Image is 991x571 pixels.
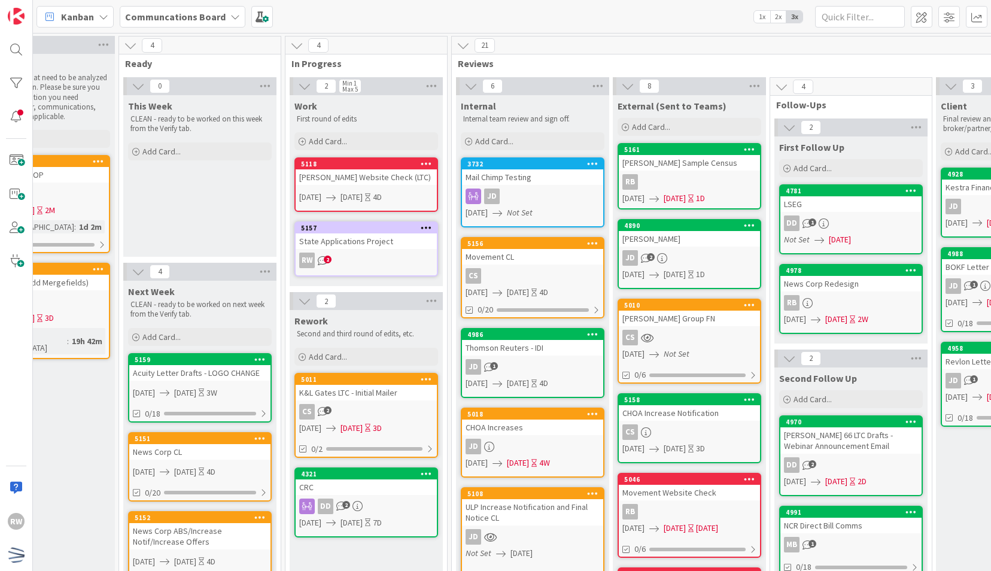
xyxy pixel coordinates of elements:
div: Movement CL [462,249,603,265]
div: 5108 [467,490,603,498]
div: CS [619,424,760,440]
div: JD [462,439,603,454]
div: 4970 [780,417,922,427]
div: [PERSON_NAME] [619,231,760,247]
div: RB [622,504,638,520]
span: [DATE] [466,206,488,219]
div: 3732 [467,160,603,168]
div: 4781LSEG [780,186,922,212]
span: Client [941,100,967,112]
span: [DATE] [829,233,851,246]
span: Rework [294,315,328,327]
span: 1 [808,218,816,226]
div: News Corp Redesign [780,276,922,291]
span: [DATE] [946,217,968,229]
div: 19h 42m [69,335,105,348]
div: 5159 [129,354,270,365]
div: 3D [696,442,705,455]
div: ULP Increase Notification and Final Notice CL [462,499,603,526]
input: Quick Filter... [815,6,905,28]
div: 4986Thomson Reuters - IDI [462,329,603,356]
span: 4 [150,265,170,279]
span: [DATE] [341,191,363,204]
span: Next Week [128,285,175,297]
div: 4991 [780,507,922,518]
span: Add Card... [142,332,181,342]
span: Work [294,100,317,112]
a: 5161[PERSON_NAME] Sample CensusRB[DATE][DATE]1D [618,143,761,209]
p: Second and third round of edits, etc. [297,329,436,339]
div: 4978News Corp Redesign [780,265,922,291]
span: 4 [793,80,813,94]
div: RB [619,174,760,190]
span: Add Card... [794,163,832,174]
span: Add Card... [475,136,513,147]
div: CHOA Increase Notification [619,405,760,421]
div: 5018CHOA Increases [462,409,603,435]
span: [DATE] [784,313,806,326]
div: MB [784,537,800,552]
span: Add Card... [632,122,670,132]
p: CLEAN - ready to be worked on this week from the Verify tab. [130,114,269,134]
span: [DATE] [825,475,847,488]
div: 5152News Corp ABS/Increase Notif/Increase Offers [129,512,270,549]
span: [DATE] [174,387,196,399]
div: 4970 [786,418,922,426]
i: Not Set [466,548,491,558]
div: [DATE] [696,522,718,534]
span: [DATE] [784,475,806,488]
span: [DATE] [466,457,488,469]
span: [DATE] [664,522,686,534]
span: 2 [647,253,655,261]
span: 21 [475,38,495,53]
div: 1D [696,268,705,281]
div: 4978 [786,266,922,275]
a: 5046Movement Website CheckRB[DATE][DATE][DATE]0/6 [618,473,761,558]
a: 4986Thomson Reuters - IDIJD[DATE][DATE]4D [461,328,604,398]
div: JD [462,359,603,375]
div: JD [946,278,961,294]
div: Mail Chimp Testing [462,169,603,185]
div: JD [466,529,481,545]
div: 3W [206,387,217,399]
div: LSEG [780,196,922,212]
div: CS [466,268,481,284]
a: 5118[PERSON_NAME] Website Check (LTC)[DATE][DATE]4D [294,157,438,212]
div: CS [622,330,638,345]
a: 3732Mail Chimp TestingJD[DATE]Not Set [461,157,604,227]
span: [DATE] [174,466,196,478]
span: [DATE] [946,296,968,309]
span: 1 [808,540,816,548]
span: Add Card... [142,146,181,157]
span: Add Card... [309,351,347,362]
div: 4781 [786,187,922,195]
p: Internal team review and sign off. [463,114,602,124]
div: DD [784,215,800,231]
div: 5157State Applications Project [296,223,437,249]
div: 4D [206,555,215,568]
span: External (Sent to Teams) [618,100,726,112]
span: 0/18 [957,412,973,424]
span: [DATE] [466,377,488,390]
span: [DATE] [299,191,321,204]
a: 4970[PERSON_NAME] 66 LTC Drafts - Webinar Announcement EmailDD[DATE][DATE]2D [779,415,923,496]
span: : [67,335,69,348]
span: [DATE] [174,555,196,568]
span: 1x [754,11,770,23]
div: 2M [45,204,55,217]
div: 5118[PERSON_NAME] Website Check (LTC) [296,159,437,185]
div: 5046Movement Website Check [619,474,760,500]
div: JD [466,359,481,375]
div: NCR Direct Bill Comms [780,518,922,533]
a: 4781LSEGDDNot Set[DATE] [779,184,923,254]
div: 5011K&L Gates LTC - Initial Mailer [296,374,437,400]
div: 5156 [467,239,603,248]
div: 5158 [624,396,760,404]
a: 5018CHOA IncreasesJD[DATE][DATE]4W [461,408,604,478]
div: 5010[PERSON_NAME] Group FN [619,300,760,326]
i: Not Set [507,207,533,218]
div: News Corp CL [129,444,270,460]
a: 5010[PERSON_NAME] Group FNCS[DATE]Not Set0/6 [618,299,761,384]
span: [DATE] [507,457,529,469]
span: 2 [316,294,336,308]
